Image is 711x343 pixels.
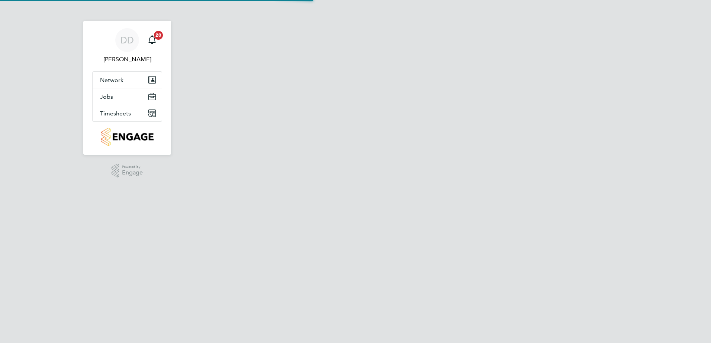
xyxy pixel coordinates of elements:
button: Timesheets [93,105,162,121]
a: 20 [145,28,160,52]
a: DD[PERSON_NAME] [92,28,162,64]
span: Timesheets [100,110,131,117]
a: Go to home page [92,128,162,146]
span: Network [100,76,123,84]
span: Engage [122,170,143,176]
nav: Main navigation [83,21,171,155]
button: Network [93,72,162,88]
img: countryside-properties-logo-retina.png [101,128,153,146]
span: David Dodd [92,55,162,64]
span: 20 [154,31,163,40]
span: Powered by [122,164,143,170]
span: Jobs [100,93,113,100]
a: Powered byEngage [112,164,143,178]
span: DD [120,35,134,45]
button: Jobs [93,88,162,105]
